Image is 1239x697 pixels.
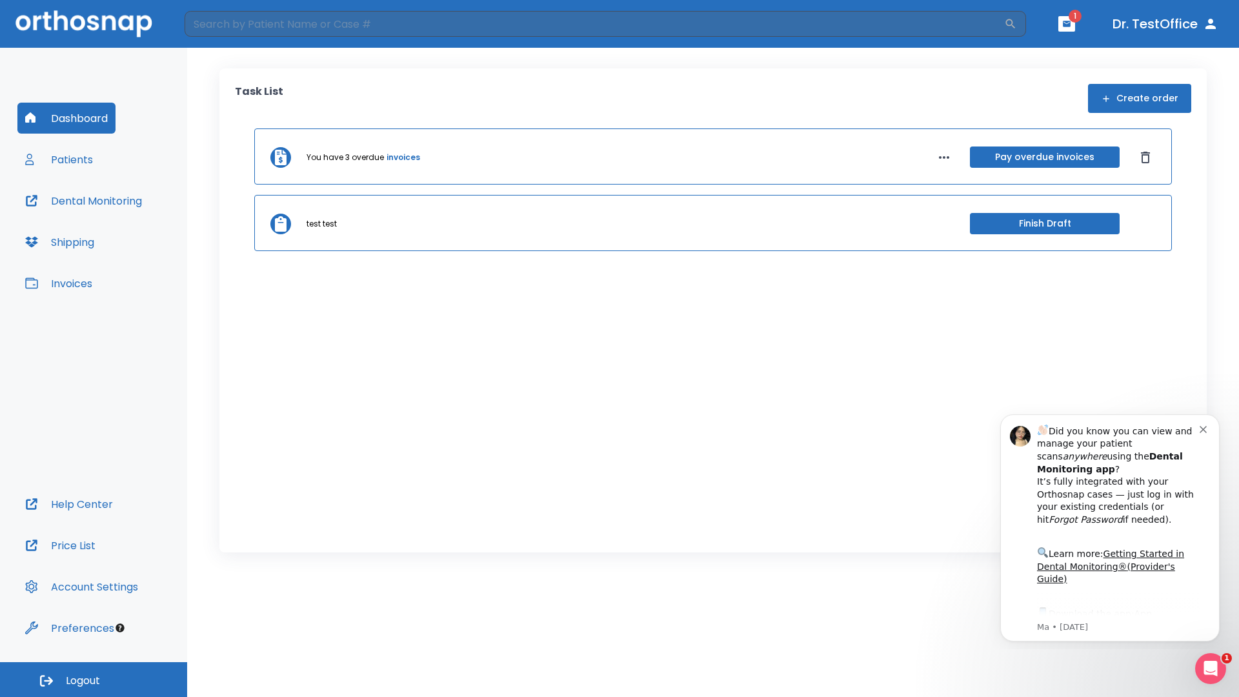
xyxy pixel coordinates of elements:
[17,268,100,299] button: Invoices
[17,227,102,258] button: Shipping
[114,622,126,634] div: Tooltip anchor
[1069,10,1082,23] span: 1
[17,489,121,520] button: Help Center
[1135,147,1156,168] button: Dismiss
[235,84,283,113] p: Task List
[17,530,103,561] button: Price List
[56,206,171,229] a: App Store
[981,403,1239,649] iframe: Intercom notifications message
[387,152,420,163] a: invoices
[17,144,101,175] button: Patients
[307,218,337,230] p: test test
[1222,653,1232,663] span: 1
[17,185,150,216] button: Dental Monitoring
[1088,84,1191,113] button: Create order
[17,612,122,643] button: Preferences
[66,674,100,688] span: Logout
[970,213,1120,234] button: Finish Draft
[185,11,1004,37] input: Search by Patient Name or Case #
[307,152,384,163] p: You have 3 overdue
[17,103,116,134] button: Dashboard
[56,203,219,268] div: Download the app: | ​ Let us know if you need help getting started!
[1195,653,1226,684] iframe: Intercom live chat
[970,146,1120,168] button: Pay overdue invoices
[1107,12,1224,35] button: Dr. TestOffice
[15,10,152,37] img: Orthosnap
[17,571,146,602] button: Account Settings
[56,219,219,230] p: Message from Ma, sent 4w ago
[219,20,229,30] button: Dismiss notification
